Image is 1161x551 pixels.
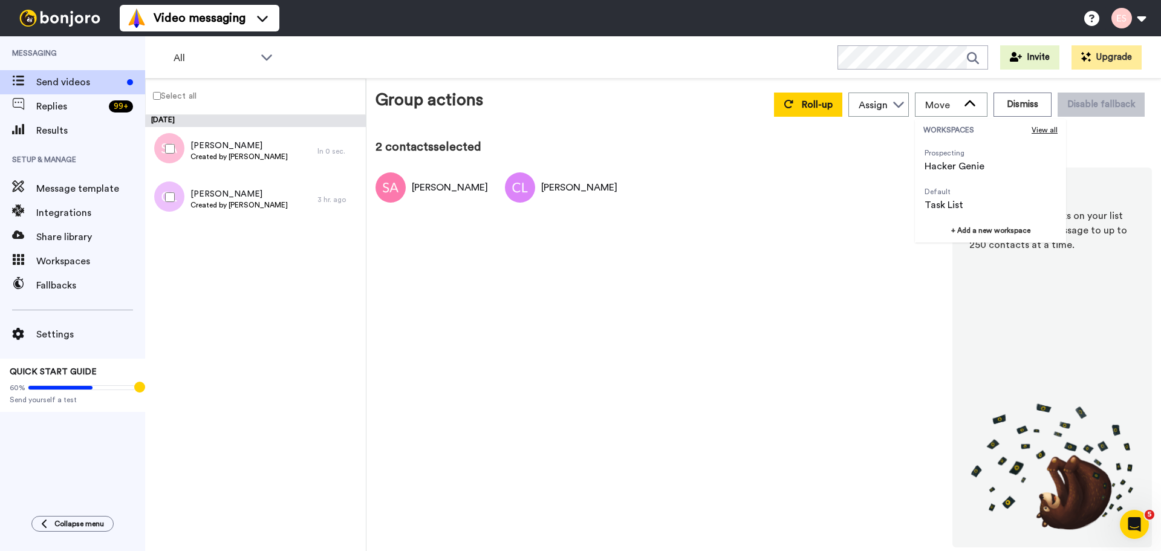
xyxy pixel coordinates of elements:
[376,172,406,203] img: Image of Sarai Atherton
[541,180,617,195] div: [PERSON_NAME]
[174,51,255,65] span: All
[134,382,145,393] div: Tooltip anchor
[154,10,246,27] span: Video messaging
[802,100,833,109] span: Roll-up
[317,195,360,204] div: 3 hr. ago
[36,181,145,196] span: Message template
[1145,510,1154,520] span: 5
[1072,45,1142,70] button: Upgrade
[412,180,488,195] div: [PERSON_NAME]
[923,125,1032,135] span: WORKSPACES
[145,115,366,127] div: [DATE]
[127,8,146,28] img: vm-color.svg
[925,198,963,212] span: Task List
[505,172,535,203] img: Image of Carey Liesenberg
[925,159,984,174] span: Hacker Genie
[925,187,963,197] span: Default
[36,230,145,244] span: Share library
[1000,45,1059,70] button: Invite
[36,254,145,269] span: Workspaces
[15,10,105,27] img: bj-logo-header-white.svg
[190,152,288,161] span: Created by [PERSON_NAME]
[915,218,1066,243] button: + Add a new workspace
[36,327,145,342] span: Settings
[10,368,97,376] span: QUICK START GUIDE
[146,88,197,103] label: Select all
[774,93,842,117] button: Roll-up
[10,395,135,405] span: Send yourself a test
[190,200,288,210] span: Created by [PERSON_NAME]
[925,148,984,158] span: Prospecting
[36,99,104,114] span: Replies
[109,100,133,112] div: 99 +
[36,206,145,220] span: Integrations
[190,140,288,152] span: [PERSON_NAME]
[31,516,114,532] button: Collapse menu
[36,123,145,138] span: Results
[1032,125,1058,135] span: View all
[317,146,360,156] div: In 0 sec.
[36,75,122,90] span: Send videos
[859,98,888,112] div: Assign
[969,403,1135,530] img: joro-roll.png
[10,383,25,393] span: 60%
[54,519,104,529] span: Collapse menu
[1058,93,1145,117] button: Disable fallback
[153,92,161,100] input: Select all
[376,88,483,117] div: Group actions
[190,188,288,200] span: [PERSON_NAME]
[36,278,145,293] span: Fallbacks
[1120,510,1149,539] iframe: Intercom live chat
[994,93,1052,117] button: Dismiss
[925,98,958,112] span: Move
[376,139,1152,155] div: 2 contacts selected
